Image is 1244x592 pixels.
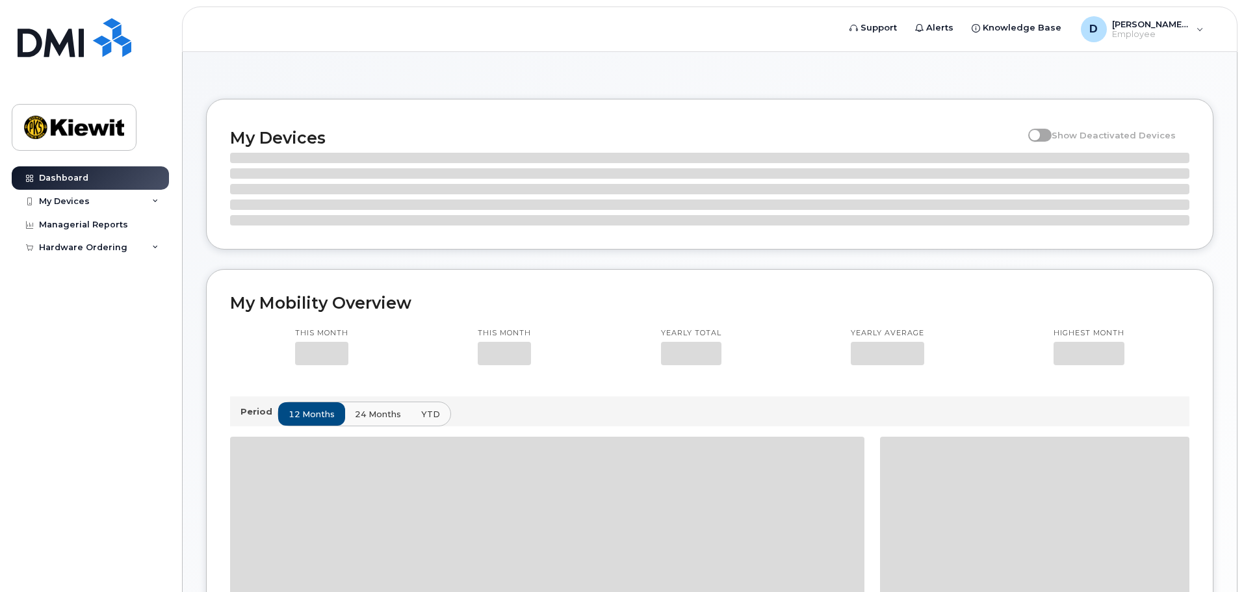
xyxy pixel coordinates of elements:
p: Yearly average [851,328,924,339]
span: YTD [421,408,440,420]
p: This month [295,328,348,339]
h2: My Mobility Overview [230,293,1189,313]
p: This month [478,328,531,339]
input: Show Deactivated Devices [1028,123,1039,133]
p: Highest month [1054,328,1124,339]
p: Yearly total [661,328,721,339]
h2: My Devices [230,128,1022,148]
span: Show Deactivated Devices [1052,130,1176,140]
p: Period [240,405,278,418]
span: 24 months [355,408,401,420]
